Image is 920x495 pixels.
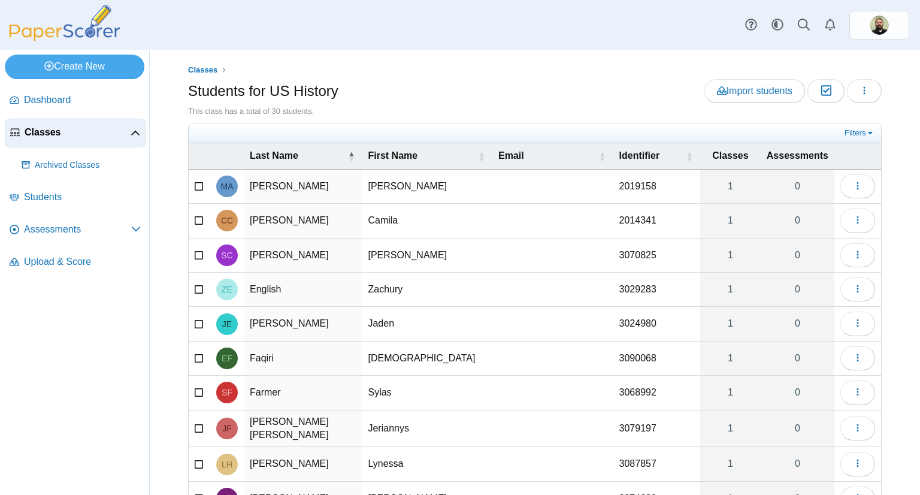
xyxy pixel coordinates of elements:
td: [PERSON_NAME] [PERSON_NAME] [244,411,362,448]
span: Classes [712,150,749,161]
span: Sebastian Cerros [221,251,232,259]
td: [PERSON_NAME] [244,170,362,204]
td: Camila [362,204,492,238]
a: 1 [700,411,761,447]
span: Email : Activate to sort [599,143,606,168]
a: 0 [761,273,834,306]
a: 1 [700,204,761,237]
a: 0 [761,204,834,237]
td: Zachury [362,273,492,307]
td: [PERSON_NAME] [244,447,362,481]
td: 3090068 [613,342,701,376]
td: Faqiri [244,342,362,376]
td: 3087857 [613,447,701,481]
td: 3068992 [613,376,701,410]
a: Dashboard [5,86,146,115]
a: Upload & Score [5,248,146,277]
span: Assessments [24,223,131,236]
span: Last Name [250,150,298,161]
td: 3029283 [613,273,701,307]
span: Jeriannys Fernandez Vallenilla [222,424,232,433]
span: First Name [368,150,417,161]
span: Zachury English [222,285,232,294]
td: [PERSON_NAME] [244,307,362,341]
a: ps.IbYvzNdzldgWHYXo [849,11,909,40]
a: 0 [761,239,834,272]
a: 0 [761,307,834,340]
a: Create New [5,55,144,79]
td: 2019158 [613,170,701,204]
td: Farmer [244,376,362,410]
a: Classes [5,119,146,147]
a: 0 [761,411,834,447]
a: Filters [842,127,878,139]
td: Jaden [362,307,492,341]
a: Archived Classes [17,151,146,180]
span: Ehsanullah Faqiri [222,354,232,363]
a: 0 [761,447,834,481]
a: 1 [700,307,761,340]
td: Sylas [362,376,492,410]
td: 2014341 [613,204,701,238]
td: Jeriannys [362,411,492,448]
span: Archived Classes [35,159,141,171]
td: 3079197 [613,411,701,448]
span: Camila Carrillo [221,216,233,225]
a: Students [5,183,146,212]
td: 3070825 [613,239,701,273]
img: PaperScorer [5,5,125,41]
div: This class has a total of 30 students. [188,106,882,117]
td: 3024980 [613,307,701,341]
a: 0 [761,170,834,203]
a: 1 [700,376,761,409]
a: 1 [700,273,761,306]
td: [PERSON_NAME] [362,239,492,273]
td: Lynessa [362,447,492,481]
span: Email [498,150,524,161]
span: Identifier : Activate to sort [686,143,693,168]
span: Import students [717,86,792,96]
span: Classes [188,65,217,74]
h1: Students for US History [188,81,338,101]
span: First Name : Activate to sort [478,143,485,168]
a: 1 [700,447,761,481]
td: [DEMOGRAPHIC_DATA] [362,342,492,376]
span: Identifier [619,150,660,161]
td: English [244,273,362,307]
a: 0 [761,342,834,375]
a: Import students [704,79,805,103]
a: 1 [700,342,761,375]
span: Milagros Arredondo Delgado [221,182,234,191]
span: Last Name : Activate to invert sorting [347,143,355,168]
td: [PERSON_NAME] [362,170,492,204]
a: PaperScorer [5,33,125,43]
a: 1 [700,239,761,272]
td: [PERSON_NAME] [244,239,362,273]
span: Classes [25,126,131,139]
a: 1 [700,170,761,203]
span: Lynessa Heathman [222,460,232,469]
span: Sylas Farmer [222,388,232,397]
a: 0 [761,376,834,409]
a: Classes [185,63,221,78]
a: Assessments [5,216,146,245]
span: Jaden Evans [222,320,232,328]
a: Alerts [817,12,843,38]
span: Zachary Butte - MRH Faculty [870,16,889,35]
span: Students [24,191,141,204]
span: Dashboard [24,93,141,107]
td: [PERSON_NAME] [244,204,362,238]
span: Assessments [767,150,828,161]
img: ps.IbYvzNdzldgWHYXo [870,16,889,35]
span: Upload & Score [24,255,141,268]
